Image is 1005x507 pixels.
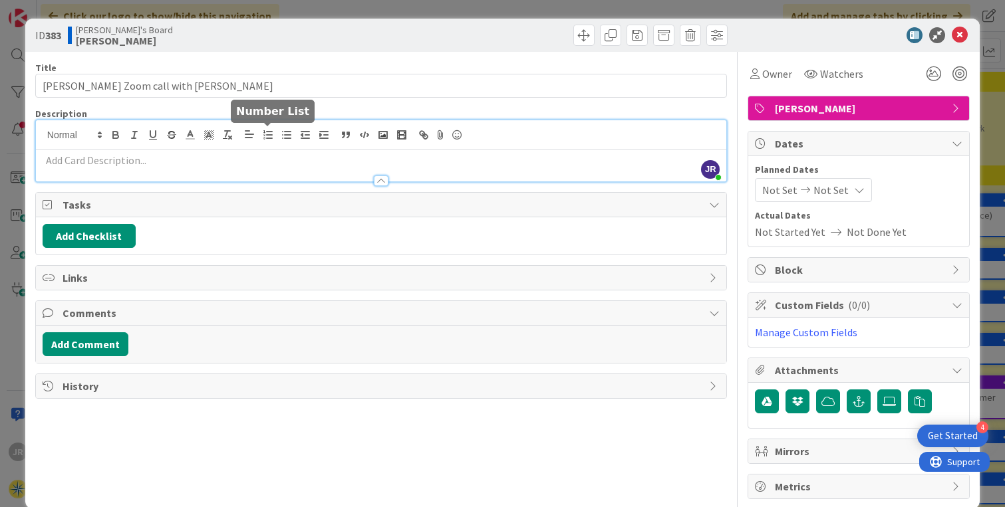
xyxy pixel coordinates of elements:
[917,425,988,447] div: Open Get Started checklist, remaining modules: 4
[63,305,702,321] span: Comments
[45,29,61,42] b: 383
[63,197,702,213] span: Tasks
[35,108,87,120] span: Description
[820,66,863,82] span: Watchers
[701,160,720,179] span: JR
[76,35,173,46] b: [PERSON_NAME]
[43,332,128,356] button: Add Comment
[762,66,792,82] span: Owner
[775,262,945,278] span: Block
[775,478,945,494] span: Metrics
[847,224,907,240] span: Not Done Yet
[755,326,857,339] a: Manage Custom Fields
[775,136,945,152] span: Dates
[63,378,702,394] span: History
[775,362,945,378] span: Attachments
[755,209,962,223] span: Actual Dates
[43,224,136,248] button: Add Checklist
[762,182,797,198] span: Not Set
[976,421,988,433] div: 4
[848,298,870,312] span: ( 0/0 )
[35,62,57,74] label: Title
[76,25,173,35] span: [PERSON_NAME]'s Board
[35,27,61,43] span: ID
[755,163,962,177] span: Planned Dates
[813,182,849,198] span: Not Set
[28,2,61,18] span: Support
[236,105,309,118] h5: Number List
[775,100,945,116] span: [PERSON_NAME]
[35,74,727,98] input: type card name here...
[775,297,945,313] span: Custom Fields
[755,224,825,240] span: Not Started Yet
[928,429,978,443] div: Get Started
[775,443,945,459] span: Mirrors
[63,270,702,286] span: Links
